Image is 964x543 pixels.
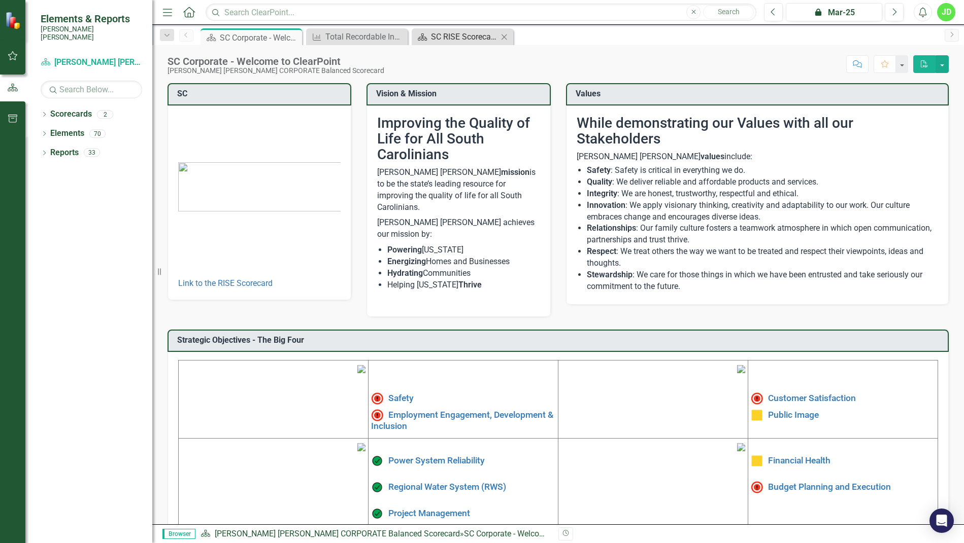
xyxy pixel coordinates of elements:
[162,529,195,539] span: Browser
[206,4,756,21] input: Search ClearPoint...
[41,13,142,25] span: Elements & Reports
[768,482,891,492] a: Budget Planning and Execution
[703,5,754,19] button: Search
[587,176,939,188] li: : We deliver reliable and affordable products and services.
[371,392,383,405] img: Not Meeting Target
[587,200,939,223] li: : We apply visionary thinking, creativity and adaptability to our work. Our culture embraces chan...
[376,89,544,98] h3: Vision & Mission
[937,3,955,21] button: JD
[501,167,529,177] strong: mission
[587,223,939,246] li: : Our family culture fosters a teamwork atmosphere in which open communication, partnerships and ...
[84,149,100,157] div: 33
[737,443,745,451] img: mceclip4.png
[576,89,943,98] h3: Values
[5,11,23,29] img: ClearPoint Strategy
[577,116,939,147] h2: While demonstrating our Values with all our Stakeholders
[215,529,460,538] a: [PERSON_NAME] [PERSON_NAME] CORPORATE Balanced Scorecard
[414,30,498,43] a: SC RISE Scorecard - Welcome to ClearPoint
[371,508,383,520] img: On Target
[768,455,830,465] a: Financial Health
[431,30,498,43] div: SC RISE Scorecard - Welcome to ClearPoint
[587,200,625,210] strong: Innovation
[178,278,273,288] a: Link to the RISE Scorecard
[587,165,939,176] li: : Safety is critical in everything we do.
[587,177,612,187] strong: Quality
[41,81,142,98] input: Search Below...
[786,3,882,21] button: Mar-25
[464,529,599,538] div: SC Corporate - Welcome to ClearPoint
[371,455,383,467] img: On Target
[388,508,470,518] a: Project Management
[387,279,540,291] li: Helping [US_STATE]
[751,481,763,493] img: Not Meeting Target
[377,167,540,215] p: [PERSON_NAME] [PERSON_NAME] is to be the state’s leading resource for improving the quality of li...
[357,365,365,373] img: mceclip1%20v4.png
[371,409,553,430] a: Employment Engagement, Development & Inclusion
[168,67,384,75] div: [PERSON_NAME] [PERSON_NAME] CORPORATE Balanced Scorecard
[89,129,106,138] div: 70
[587,270,633,279] strong: Stewardship
[41,25,142,42] small: [PERSON_NAME] [PERSON_NAME]
[577,151,939,163] p: [PERSON_NAME] [PERSON_NAME] include:
[587,165,611,175] strong: Safety
[388,393,414,403] a: Safety
[371,481,383,493] img: On Target
[751,392,763,405] img: Not Meeting Target
[357,443,365,451] img: mceclip3%20v3.png
[387,268,423,278] strong: Hydrating
[377,116,540,162] h2: Improving the Quality of Life for All South Carolinians
[587,223,636,233] strong: Relationships
[789,7,879,19] div: Mar-25
[177,336,943,345] h3: Strategic Objectives - The Big Four
[50,147,79,159] a: Reports
[41,57,142,68] a: [PERSON_NAME] [PERSON_NAME] CORPORATE Balanced Scorecard
[325,30,405,43] div: Total Recordable Incident Rate (TRIR)
[718,8,740,16] span: Search
[701,152,724,161] strong: values
[387,268,540,279] li: Communities
[587,188,939,200] li: : We are honest, trustworthy, respectful and ethical.
[201,528,551,540] div: »
[768,409,819,419] a: Public Image
[177,89,345,98] h3: SC
[309,30,405,43] a: Total Recordable Incident Rate (TRIR)
[587,246,616,256] strong: Respect
[929,509,954,533] div: Open Intercom Messenger
[50,128,84,139] a: Elements
[50,108,92,120] a: Scorecards
[388,482,506,492] a: Regional Water System (RWS)
[458,280,482,289] strong: Thrive
[587,189,617,198] strong: Integrity
[751,455,763,467] img: Caution
[587,246,939,269] li: : We treat others the way we want to be treated and respect their viewpoints, ideas and thoughts.
[387,256,540,268] li: Homes and Businesses
[751,409,763,421] img: Caution
[387,245,422,255] strong: Powering
[737,365,745,373] img: mceclip2%20v3.png
[388,455,485,465] a: Power System Reliability
[371,409,383,421] img: Not Meeting Target
[387,244,540,256] li: [US_STATE]
[377,215,540,242] p: [PERSON_NAME] [PERSON_NAME] achieves our mission by:
[768,393,856,403] a: Customer Satisfaction
[168,56,384,67] div: SC Corporate - Welcome to ClearPoint
[387,257,426,266] strong: Energizing
[220,31,300,44] div: SC Corporate - Welcome to ClearPoint
[97,110,113,119] div: 2
[587,269,939,293] li: : We care for those things in which we have been entrusted and take seriously our commitment to t...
